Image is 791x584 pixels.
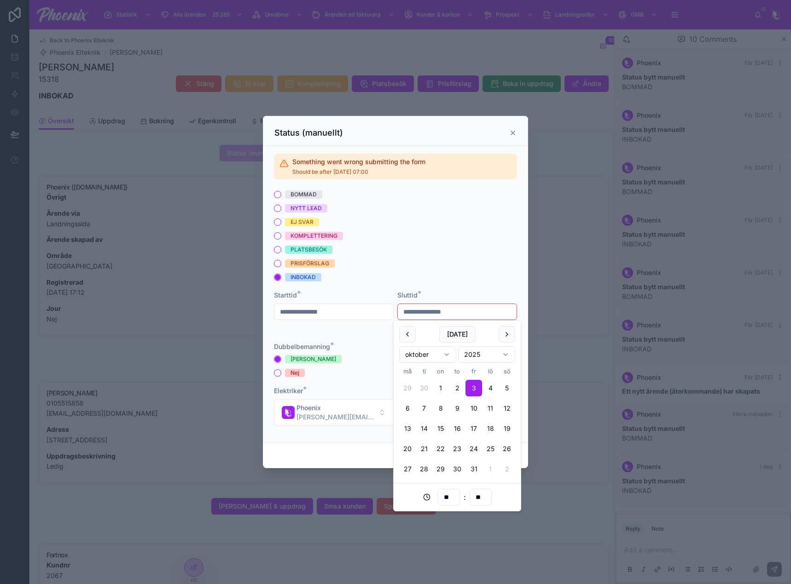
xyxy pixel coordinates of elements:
[291,273,316,281] div: INBOKAD
[449,366,465,376] th: torsdag
[399,420,416,437] button: måndag 13 oktober 2025
[297,412,375,422] span: [PERSON_NAME][EMAIL_ADDRESS][DOMAIN_NAME]
[416,400,432,417] button: tisdag 7 oktober 2025
[499,380,515,396] button: söndag 5 oktober 2025
[432,366,449,376] th: onsdag
[291,369,299,377] div: Nej
[416,461,432,477] button: tisdag 28 oktober 2025
[416,366,432,376] th: tisdag
[291,232,337,240] div: KOMPLETTERING
[439,326,476,343] button: [DATE]
[432,380,449,396] button: onsdag 1 oktober 2025
[399,400,416,417] button: måndag 6 oktober 2025
[432,420,449,437] button: onsdag 15 oktober 2025
[465,441,482,457] button: fredag 24 oktober 2025
[291,190,317,199] div: BOMMAD
[482,380,499,396] button: lördag 4 oktober 2025
[274,387,303,395] span: Elektriker
[297,403,375,412] span: Phoenix
[482,366,499,376] th: lördag
[416,380,432,396] button: tisdag 30 september 2025
[291,246,327,254] div: PLATSBESÖK
[274,127,343,138] h3: Status (manuellt)
[499,366,515,376] th: söndag
[292,157,425,166] h2: Something went wrong submitting the form
[482,461,499,477] button: lördag 1 november 2025
[274,291,297,299] span: Starttid
[499,441,515,457] button: söndag 26 oktober 2025
[399,380,416,396] button: Today, måndag 29 september 2025
[432,461,449,477] button: onsdag 29 oktober 2025
[499,400,515,417] button: söndag 12 oktober 2025
[399,441,416,457] button: måndag 20 oktober 2025
[291,204,322,212] div: NYTT LEAD
[291,218,314,226] div: EJ SVAR
[449,380,465,396] button: torsdag 2 oktober 2025
[274,399,394,426] button: Select Button
[291,355,336,363] div: [PERSON_NAME]
[292,168,425,176] span: Should be after [DATE] 07:00
[399,366,416,376] th: måndag
[432,400,449,417] button: onsdag 8 oktober 2025
[465,366,482,376] th: fredag
[465,420,482,437] button: fredag 17 oktober 2025
[465,400,482,417] button: fredag 10 oktober 2025
[465,461,482,477] button: fredag 31 oktober 2025
[482,420,499,437] button: lördag 18 oktober 2025
[399,461,416,477] button: måndag 27 oktober 2025
[416,420,432,437] button: tisdag 14 oktober 2025
[416,441,432,457] button: tisdag 21 oktober 2025
[499,420,515,437] button: söndag 19 oktober 2025
[291,259,329,268] div: PRISFÖRSLAG
[482,441,499,457] button: lördag 25 oktober 2025
[449,420,465,437] button: torsdag 16 oktober 2025
[449,441,465,457] button: torsdag 23 oktober 2025
[399,366,515,477] table: oktober 2025
[465,380,482,396] button: fredag 3 oktober 2025, selected
[449,461,465,477] button: torsdag 30 oktober 2025
[499,461,515,477] button: söndag 2 november 2025
[482,400,499,417] button: lördag 11 oktober 2025
[432,441,449,457] button: onsdag 22 oktober 2025
[397,291,418,299] span: Sluttid
[274,343,330,350] span: Dubbelbemanning
[399,489,515,505] div: :
[449,400,465,417] button: torsdag 9 oktober 2025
